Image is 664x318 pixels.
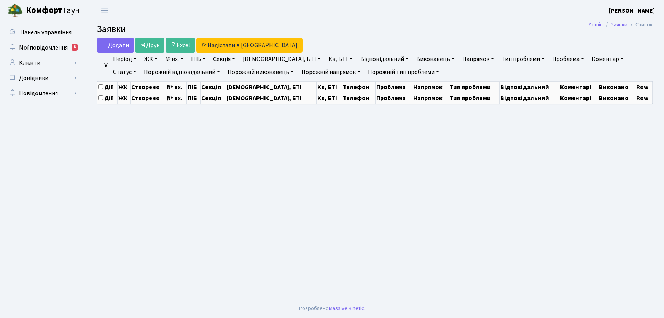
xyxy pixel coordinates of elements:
[97,93,118,104] th: Дії
[166,93,187,104] th: № вх.
[226,93,316,104] th: [DEMOGRAPHIC_DATA], БТІ
[97,81,118,93] th: Дії
[459,53,497,66] a: Напрямок
[559,93,598,104] th: Коментарі
[226,81,316,93] th: [DEMOGRAPHIC_DATA], БТІ
[449,93,500,104] th: Тип проблеми
[166,38,195,53] a: Excel
[26,4,62,16] b: Комфорт
[97,22,126,36] span: Заявки
[4,25,80,40] a: Панель управління
[135,38,164,53] a: Друк
[196,38,303,53] a: Надіслати в [GEOGRAPHIC_DATA]
[117,81,130,93] th: ЖК
[95,4,114,17] button: Переключити навігацію
[635,81,653,93] th: Row
[549,53,587,66] a: Проблема
[117,93,130,104] th: ЖК
[19,43,68,52] span: Мої повідомлення
[342,81,375,93] th: Телефон
[329,304,364,312] a: Massive Kinetic
[500,81,559,93] th: Відповідальний
[589,53,627,66] a: Коментар
[357,53,412,66] a: Відповідальний
[102,41,129,50] span: Додати
[110,66,139,78] a: Статус
[240,53,324,66] a: [DEMOGRAPHIC_DATA], БТІ
[188,53,209,66] a: ПІБ
[325,53,355,66] a: Кв, БТІ
[609,6,655,15] a: [PERSON_NAME]
[20,28,72,37] span: Панель управління
[4,40,80,55] a: Мої повідомлення8
[200,93,226,104] th: Секція
[412,81,449,93] th: Напрямок
[598,81,635,93] th: Виконано
[141,66,223,78] a: Порожній відповідальний
[598,93,635,104] th: Виконано
[635,93,653,104] th: Row
[4,86,80,101] a: Повідомлення
[449,81,500,93] th: Тип проблеми
[316,93,342,104] th: Кв, БТІ
[412,93,449,104] th: Напрямок
[166,81,187,93] th: № вх.
[376,81,412,93] th: Проблема
[97,38,134,53] a: Додати
[342,93,375,104] th: Телефон
[316,81,342,93] th: Кв, БТІ
[413,53,458,66] a: Виконавець
[627,21,653,29] li: Список
[559,81,598,93] th: Коментарі
[200,81,226,93] th: Секція
[8,3,23,18] img: logo.png
[162,53,186,66] a: № вх.
[589,21,603,29] a: Admin
[4,70,80,86] a: Довідники
[187,81,200,93] th: ПІБ
[131,81,166,93] th: Створено
[577,17,664,33] nav: breadcrumb
[500,93,559,104] th: Відповідальний
[376,93,412,104] th: Проблема
[4,55,80,70] a: Клієнти
[187,93,200,104] th: ПІБ
[611,21,627,29] a: Заявки
[365,66,442,78] a: Порожній тип проблеми
[72,44,78,51] div: 8
[131,93,166,104] th: Створено
[225,66,297,78] a: Порожній виконавець
[299,304,365,313] div: Розроблено .
[141,53,161,66] a: ЖК
[498,53,548,66] a: Тип проблеми
[26,4,80,17] span: Таун
[298,66,363,78] a: Порожній напрямок
[110,53,140,66] a: Період
[210,53,238,66] a: Секція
